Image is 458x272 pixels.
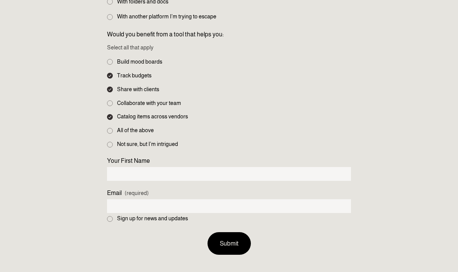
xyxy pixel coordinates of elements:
input: Collaborate with your team [107,101,113,107]
span: Share with clients [117,86,159,94]
input: Catalog items across vendors [107,115,113,120]
span: Collaborate with your team [117,100,181,108]
p: Select all that apply [107,41,224,55]
span: (required) [125,190,149,198]
input: Build mood boards [107,59,113,65]
input: Not sure, but I’m intrigued [107,142,113,148]
input: Share with clients [107,87,113,93]
span: Not sure, but I’m intrigued [117,141,178,149]
input: Track budgets [107,73,113,79]
span: Your First Name [107,157,150,166]
span: Email [107,189,122,198]
span: Track budgets [117,72,152,80]
span: Catalog items across vendors [117,113,188,121]
span: Sign up for news and updates [117,215,188,223]
span: All of the above [117,127,154,135]
span: Would you benefit from a tool that helps you: [107,30,224,39]
input: All of the above [107,128,113,134]
button: Submit [208,233,251,255]
input: Sign up for news and updates [107,216,113,222]
span: Build mood boards [117,58,162,67]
